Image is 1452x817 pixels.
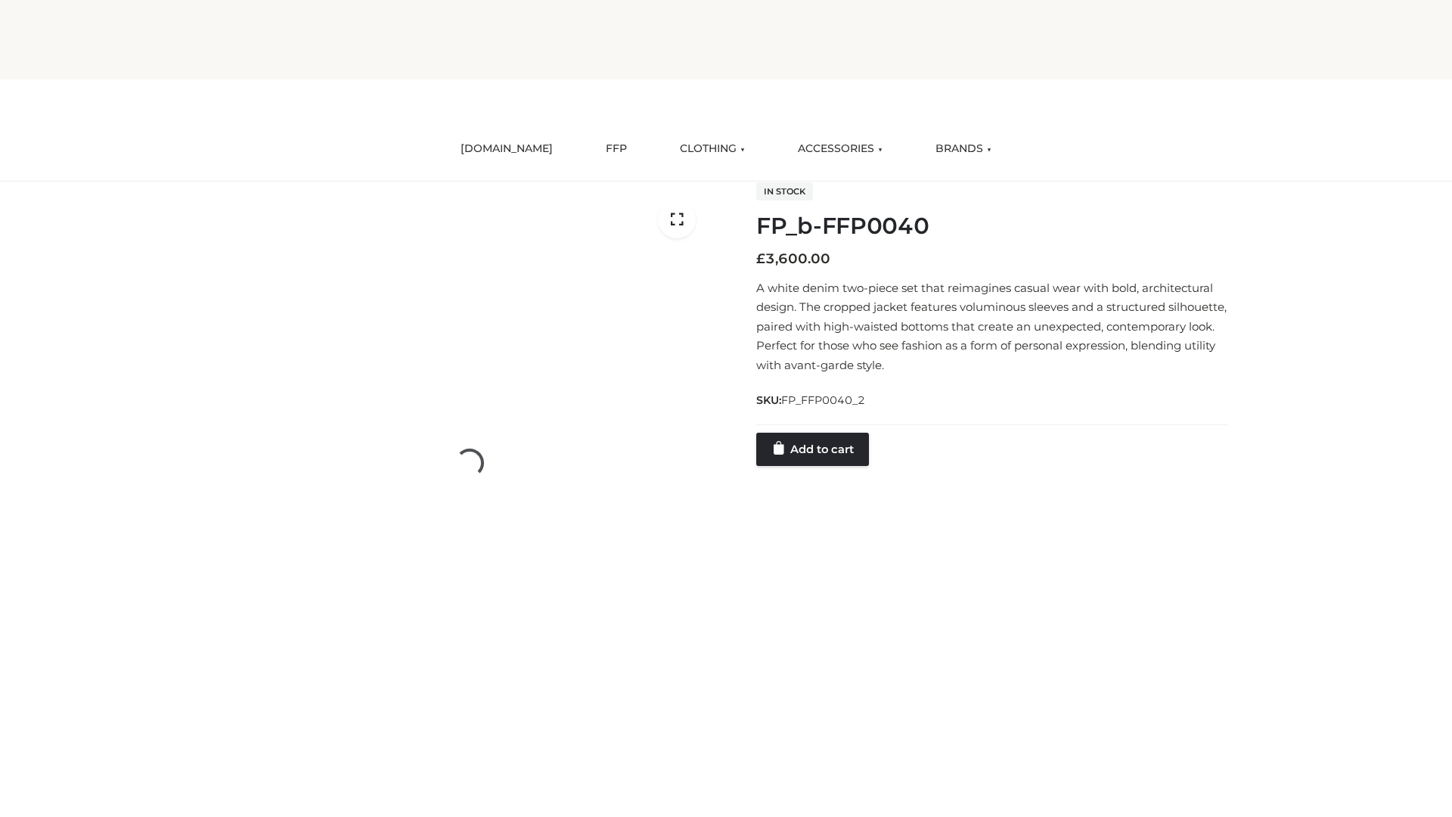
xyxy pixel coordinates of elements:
a: BRANDS [924,132,1003,166]
p: A white denim two-piece set that reimagines casual wear with bold, architectural design. The crop... [756,278,1227,375]
span: In stock [756,182,813,200]
a: [DOMAIN_NAME] [449,132,564,166]
span: £ [756,250,765,267]
h1: FP_b-FFP0040 [756,213,1227,240]
bdi: 3,600.00 [756,250,830,267]
span: FP_FFP0040_2 [781,393,865,407]
a: ACCESSORIES [786,132,894,166]
a: FFP [594,132,638,166]
a: CLOTHING [669,132,756,166]
span: SKU: [756,391,867,409]
a: Add to cart [756,433,869,466]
